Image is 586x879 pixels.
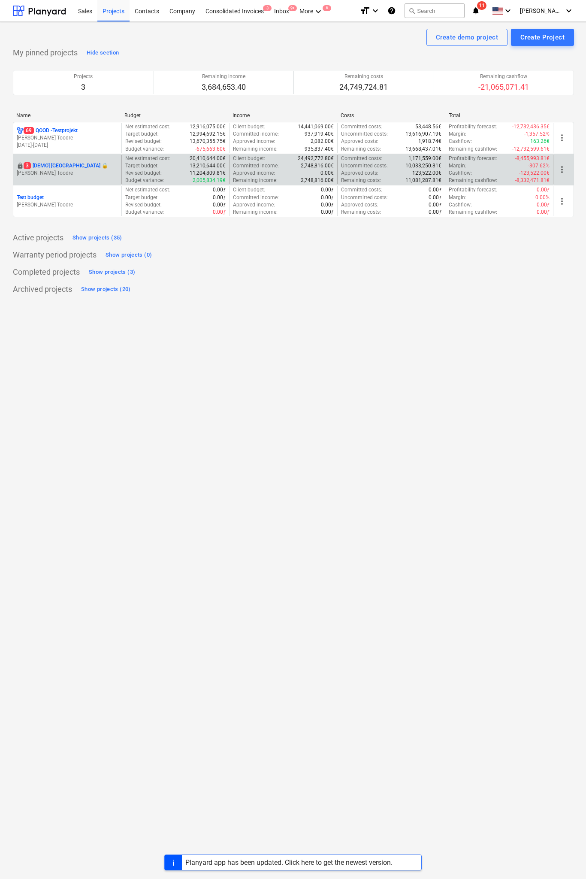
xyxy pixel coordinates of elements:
[233,123,265,130] p: Client budget :
[125,170,162,177] p: Revised budget :
[202,73,246,80] p: Remaining income
[471,6,480,16] i: notifications
[13,284,72,294] p: Archived projects
[405,162,441,170] p: 10,033,250.81€
[449,130,466,138] p: Margin :
[125,123,170,130] p: Net estimated cost :
[564,6,574,16] i: keyboard_arrow_down
[449,177,497,184] p: Remaining cashflow :
[341,138,378,145] p: Approved costs :
[321,209,334,216] p: 0.00ƒ
[321,186,334,194] p: 0.00ƒ
[313,6,323,17] i: keyboard_arrow_down
[13,233,63,243] p: Active projects
[341,130,388,138] p: Uncommitted costs :
[341,145,381,153] p: Remaining costs :
[320,170,334,177] p: 0.00€
[415,123,441,130] p: 53,448.56€
[537,186,550,194] p: 0.00ƒ
[125,186,170,194] p: Net estimated cost :
[125,194,159,201] p: Target budget :
[13,250,97,260] p: Warranty period projects
[512,123,550,130] p: -12,732,436.35€
[515,177,550,184] p: -8,332,471.81€
[103,248,154,262] button: Show projects (0)
[79,282,133,296] button: Show projects (20)
[449,162,466,170] p: Margin :
[535,194,550,201] p: 0.00%
[17,134,118,142] p: [PERSON_NAME] Toodre
[213,209,226,216] p: 0.00ƒ
[537,201,550,209] p: 0.00ƒ
[125,155,170,162] p: Net estimated cost :
[24,127,34,134] span: 69
[449,194,466,201] p: Margin :
[341,170,378,177] p: Approved costs :
[528,162,550,170] p: -307.62%
[190,155,226,162] p: 20,410,644.00€
[233,170,275,177] p: Approved income :
[408,155,441,162] p: 1,171,559.00€
[511,29,574,46] button: Create Project
[17,194,118,209] div: Test budget[PERSON_NAME] Toodre
[81,285,131,294] div: Show projects (20)
[17,162,118,177] div: 3[DEMO] [GEOGRAPHIC_DATA] 🔒[PERSON_NAME] Toodre
[213,201,226,209] p: 0.00ƒ
[288,5,297,11] span: 9+
[233,177,278,184] p: Remaining income :
[87,48,119,58] div: Hide section
[557,164,567,175] span: more_vert
[185,858,393,867] div: Planyard app has been updated. Click here to get the newest version.
[524,130,550,138] p: -1,357.52%
[405,145,441,153] p: 13,668,437.01€
[89,267,135,277] div: Show projects (3)
[70,231,124,245] button: Show projects (35)
[233,138,275,145] p: Approved income :
[305,145,334,153] p: 935,837.40€
[124,112,226,118] div: Budget
[190,138,226,145] p: 13,670,355.75€
[125,138,162,145] p: Revised budget :
[17,170,118,177] p: [PERSON_NAME] Toodre
[339,73,388,80] p: Remaining costs
[341,155,382,162] p: Committed costs :
[85,46,121,60] button: Hide section
[298,123,334,130] p: 14,441,069.00€
[233,186,265,194] p: Client budget :
[449,209,497,216] p: Remaining cashflow :
[321,194,334,201] p: 0.00ƒ
[17,127,24,134] div: Project has multi currencies enabled
[17,201,118,209] p: [PERSON_NAME] Toodre
[301,177,334,184] p: 2,748,816.00€
[24,127,78,134] p: QOOD - Testprojekt
[341,162,388,170] p: Uncommitted costs :
[405,130,441,138] p: 13,616,907.19€
[412,170,441,177] p: 123,522.00€
[87,265,137,279] button: Show projects (3)
[233,145,278,153] p: Remaining income :
[72,233,122,243] div: Show projects (35)
[190,130,226,138] p: 12,994,692.15€
[233,130,279,138] p: Committed income :
[125,130,159,138] p: Target budget :
[503,6,513,16] i: keyboard_arrow_down
[311,138,334,145] p: 2,082.00€
[405,3,465,18] button: Search
[341,209,381,216] p: Remaining costs :
[190,170,226,177] p: 11,204,809.81€
[341,194,388,201] p: Uncommitted costs :
[195,145,226,153] p: -675,663.60€
[125,177,164,184] p: Budget variance :
[543,838,586,879] div: Chat Widget
[387,6,396,16] i: Knowledge base
[370,6,381,16] i: keyboard_arrow_down
[233,194,279,201] p: Committed income :
[477,1,486,10] span: 11
[323,5,331,11] span: 6
[125,209,164,216] p: Budget variance :
[426,29,507,46] button: Create demo project
[557,133,567,143] span: more_vert
[233,155,265,162] p: Client budget :
[190,162,226,170] p: 13,210,644.00€
[263,5,272,11] span: 3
